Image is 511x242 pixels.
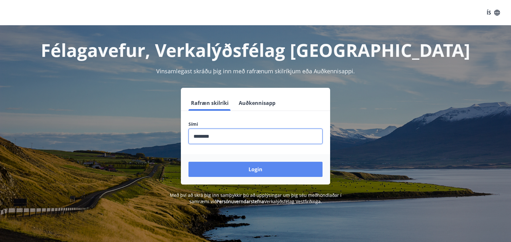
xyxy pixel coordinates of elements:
[188,121,323,127] label: Sími
[483,7,503,18] button: ÍS
[188,95,231,111] button: Rafræn skilríki
[217,198,264,204] a: Persónuverndarstefna
[236,95,278,111] button: Auðkennisapp
[156,67,355,75] span: Vinsamlegast skráðu þig inn með rafrænum skilríkjum eða Auðkennisappi.
[35,38,476,62] h1: Félagavefur, Verkalýðsfélag [GEOGRAPHIC_DATA]
[170,192,342,204] span: Með því að skrá þig inn samþykkir þú að upplýsingar um þig séu meðhöndlaðar í samræmi við Verkalý...
[188,162,323,177] button: Login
